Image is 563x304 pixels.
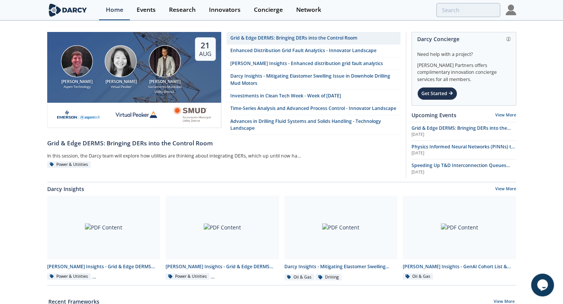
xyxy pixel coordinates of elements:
div: [PERSON_NAME] [58,79,96,85]
div: Aspen Technology [58,84,96,89]
div: Grid & Edge DERMS: Bringing DERs into the Control Room [47,139,400,148]
div: Darcy Insights - Mitigating Elastomer Swelling Issue in Downhole Drilling Mud Motors [284,263,398,270]
div: Get Started [417,87,457,100]
div: Events [137,7,156,13]
img: Profile [506,5,516,15]
div: 21 [199,40,211,50]
a: Time-Series Analysis and Advanced Process Control - Innovator Landscape [226,102,400,115]
div: Power & Utilities [47,273,91,280]
a: View More [495,112,516,118]
div: [DATE] [411,132,516,138]
img: Jonathan Curtis [61,45,93,77]
a: PDF Content [PERSON_NAME] Insights - Grid & Edge DERMS Integration Power & Utilities [45,196,163,281]
div: Oil & Gas [403,273,433,280]
div: Need help with a project? [417,46,510,58]
span: Physics Informed Neural Networks (PINNs) to Accelerate Subsurface Scenario Analysis [411,143,515,157]
div: Concierge [254,7,283,13]
span: Speeding Up T&D Interconnection Queues with Enhanced Software Solutions [411,162,510,175]
a: PDF Content [PERSON_NAME] Insights - Grid & Edge DERMS Consolidated Deck Power & Utilities [163,196,282,281]
div: Drilling [316,274,341,281]
a: PDF Content [PERSON_NAME] Insights - GenAI Cohort List & Contact Info Oil & Gas [400,196,519,281]
div: [DATE] [411,169,516,175]
a: Enhanced Distribution Grid Fault Analytics - Innovator Landscape [226,45,400,57]
div: Sacramento Municipal Utility District. [145,84,184,94]
img: Brenda Chew [105,45,137,77]
iframe: chat widget [531,274,555,296]
a: Grid & Edge DERMS: Bringing DERs into the Control Room [DATE] [411,125,516,138]
div: [PERSON_NAME] Insights - Grid & Edge DERMS Consolidated Deck [166,263,279,270]
a: [PERSON_NAME] Insights - Enhanced distribution grid fault analytics [226,57,400,70]
div: [PERSON_NAME] Partners offers complimentary innovation concierge services for all members. [417,58,510,83]
span: Grid & Edge DERMS: Bringing DERs into the Control Room [411,125,511,138]
a: View More [495,186,516,193]
a: PDF Content Darcy Insights - Mitigating Elastomer Swelling Issue in Downhole Drilling Mud Motors ... [282,196,400,281]
div: Home [106,7,123,13]
a: Speeding Up T&D Interconnection Queues with Enhanced Software Solutions [DATE] [411,162,516,175]
a: Darcy Insights - Mitigating Elastomer Swelling Issue in Downhole Drilling Mud Motors [226,70,400,90]
a: Advances in Drilling Fluid Systems and Solids Handling - Technology Landscape [226,115,400,135]
div: Darcy Concierge [417,32,510,46]
a: Grid & Edge DERMS: Bringing DERs into the Control Room [226,32,400,45]
div: [DATE] [411,150,516,156]
div: Aug [199,50,211,58]
img: cb84fb6c-3603-43a1-87e3-48fd23fb317a [57,107,100,123]
input: Advanced Search [436,3,500,17]
div: Virtual Peaker [102,84,140,89]
img: Yevgeniy Postnov [149,45,181,77]
div: Power & Utilities [47,161,91,168]
div: [PERSON_NAME] Insights - GenAI Cohort List & Contact Info [403,263,516,270]
img: logo-wide.svg [47,3,89,17]
div: [PERSON_NAME] Insights - Grid & Edge DERMS Integration [47,263,161,270]
a: Darcy Insights [47,185,84,193]
div: Power & Utilities [166,273,209,280]
div: [PERSON_NAME] [145,79,184,85]
div: Grid & Edge DERMS: Bringing DERs into the Control Room [230,35,357,41]
img: information.svg [506,37,510,41]
a: Upcoming Events [411,111,456,119]
a: Investments in Clean Tech Week - Week of [DATE] [226,90,400,102]
div: In this session, the Darcy team will explore how utilities are thinking about integrating DERs, w... [47,151,303,161]
a: Physics Informed Neural Networks (PINNs) to Accelerate Subsurface Scenario Analysis [DATE] [411,143,516,156]
div: Innovators [209,7,241,13]
img: Smud.org.png [173,107,211,123]
div: Research [169,7,196,13]
div: Network [296,7,321,13]
img: virtual-peaker.com.png [115,107,158,123]
a: Jonathan Curtis [PERSON_NAME] Aspen Technology Brenda Chew [PERSON_NAME] Virtual Peaker Yevgeniy ... [47,32,221,135]
a: Grid & Edge DERMS: Bringing DERs into the Control Room [47,135,400,148]
div: [PERSON_NAME] [102,79,140,85]
div: Oil & Gas [284,274,314,281]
